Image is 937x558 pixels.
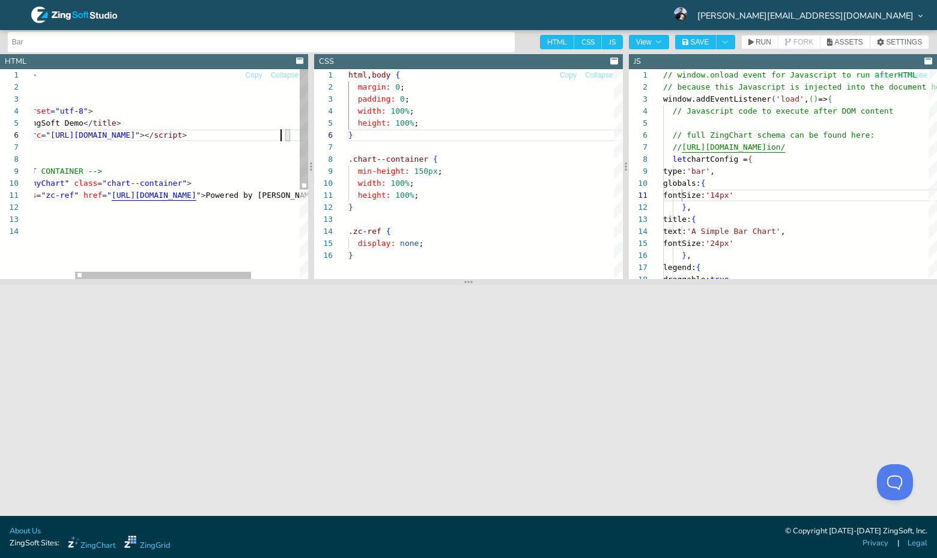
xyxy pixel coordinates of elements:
span: ( [771,94,776,103]
span: > [32,70,37,79]
div: 8 [314,153,333,165]
span: type: [663,167,687,176]
span: none [400,239,419,248]
span: height: [358,191,391,200]
span: ; [419,239,424,248]
span: legend: [663,263,696,272]
span: RUN [756,38,771,46]
span: { [828,94,832,103]
span: Collapse [585,72,613,79]
span: margin: [358,82,391,91]
span: ; [405,94,410,103]
span: 100% [391,106,410,115]
span: width: [358,106,386,115]
span: } [682,251,687,260]
span: ) [813,94,818,103]
button: Toggle Dropdown [716,35,735,49]
span: , [780,227,785,236]
div: 4 [314,105,333,117]
span: true [710,275,729,284]
span: CSS [574,35,602,49]
span: { [433,155,438,164]
span: Copy [246,72,262,79]
span: } [348,251,353,260]
div: 11 [629,189,647,201]
span: body [372,70,390,79]
div: JS [634,56,641,67]
span: { [700,179,705,188]
div: 12 [629,201,647,213]
span: = [50,106,55,115]
button: Collapse [270,70,300,81]
div: 9 [314,165,333,177]
div: 1 [629,69,647,81]
span: > [117,118,121,127]
span: Copy [560,72,577,79]
span: // because this Javascript is injected into the do [663,82,898,91]
button: Collapse [899,70,928,81]
span: View [636,38,662,46]
span: min-height: [358,167,410,176]
span: [URL][DOMAIN_NAME] [682,143,766,152]
span: } [348,130,353,139]
span: fontSize: [663,191,705,200]
button: Copy [873,70,891,81]
div: 4 [629,105,647,117]
span: .chart--container [348,155,428,164]
span: SETTINGS [886,38,922,46]
span: draggable: [663,275,710,284]
span: ; [400,82,405,91]
span: { [691,215,696,224]
iframe: Help Scout Beacon - Open [877,464,913,500]
span: Collapse [271,72,299,79]
span: , [687,251,691,260]
span: ; [438,167,443,176]
span: } [348,203,353,212]
span: ; [414,118,419,127]
div: 15 [629,238,647,250]
span: " [107,191,112,200]
div: [PERSON_NAME][EMAIL_ADDRESS][DOMAIN_NAME] [678,8,923,22]
span: , [710,167,715,176]
span: title: [663,215,691,224]
span: = [102,191,107,200]
a: Legal [908,538,927,549]
img: ACg8ocL57-rtvdavTV3N3mbGNtUIVoWbQUI_Hkx_bRz5O0UJmJ3JLgA=s96-c [674,7,687,20]
span: 100% [391,179,410,188]
span: ZingSoft Demo [22,118,83,127]
span: { [396,70,401,79]
span: = [97,179,102,188]
span: .zc-ref [348,227,381,236]
div: 14 [314,225,333,238]
span: ></ [140,130,154,139]
span: SAVE [690,38,709,46]
span: 'load' [776,94,804,103]
span: " [135,130,140,139]
span: 'A Simple Bar Chart' [687,227,781,236]
span: Powered by [PERSON_NAME] [205,191,318,200]
div: 13 [314,213,333,225]
span: } [682,203,687,212]
span: 100% [396,191,414,200]
span: , [804,94,808,103]
div: 2 [314,81,333,93]
span: ; [414,191,419,200]
div: 8 [629,153,647,165]
span: Copy [874,72,891,79]
span: = [37,191,41,200]
span: ; [410,106,414,115]
button: View [629,35,669,49]
div: 1 [314,69,333,81]
div: 6 [629,129,647,141]
span: display: [358,239,396,248]
span: ( [808,94,813,103]
a: About Us [10,526,41,537]
span: { [748,155,753,164]
span: "zc-ref" [41,191,79,200]
div: 17 [629,262,647,274]
span: fontSize: [663,239,705,248]
span: '24px' [705,239,733,248]
span: ASSETS [834,38,863,46]
div: 10 [314,177,333,189]
span: Collapse [899,72,927,79]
